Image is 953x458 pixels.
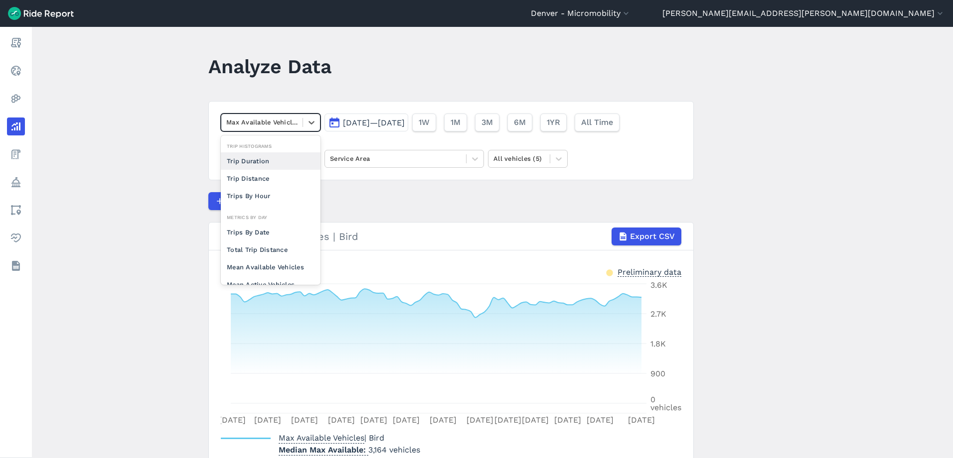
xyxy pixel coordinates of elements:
[221,170,320,187] div: Trip Distance
[662,7,945,19] button: [PERSON_NAME][EMAIL_ADDRESS][PERSON_NAME][DOMAIN_NAME]
[254,415,281,425] tspan: [DATE]
[7,229,25,247] a: Health
[412,114,436,131] button: 1W
[393,415,420,425] tspan: [DATE]
[514,116,526,128] span: 6M
[467,415,493,425] tspan: [DATE]
[575,114,620,131] button: All Time
[481,116,493,128] span: 3M
[475,114,499,131] button: 3M
[650,339,666,348] tspan: 1.8K
[219,415,246,425] tspan: [DATE]
[522,415,549,425] tspan: [DATE]
[279,444,420,456] p: 3,164 vehicles
[650,403,681,412] tspan: vehicles
[221,187,320,205] div: Trips By Hour
[547,116,560,128] span: 1YR
[554,415,581,425] tspan: [DATE]
[7,62,25,80] a: Realtime
[531,7,631,19] button: Denver - Micromobility
[650,395,655,404] tspan: 0
[343,118,405,127] span: [DATE]—[DATE]
[221,241,320,258] div: Total Trip Distance
[540,114,567,131] button: 1YR
[324,114,408,131] button: [DATE]—[DATE]
[208,192,300,210] button: Compare Metrics
[581,116,613,128] span: All Time
[328,415,355,425] tspan: [DATE]
[7,117,25,135] a: Analyze
[650,309,666,319] tspan: 2.7K
[279,433,384,443] span: | Bird
[618,266,681,277] div: Preliminary data
[279,442,368,456] span: Median Max Available
[419,116,430,128] span: 1W
[650,280,667,290] tspan: 3.6K
[650,369,665,378] tspan: 900
[221,141,320,151] div: Trip Histograms
[7,257,25,275] a: Datasets
[7,34,25,52] a: Report
[291,415,318,425] tspan: [DATE]
[587,415,614,425] tspan: [DATE]
[8,7,74,20] img: Ride Report
[221,213,320,222] div: Metrics By Day
[221,224,320,241] div: Trips By Date
[221,228,681,245] div: Max Available Vehicles | Bird
[494,415,521,425] tspan: [DATE]
[7,90,25,108] a: Heatmaps
[444,114,467,131] button: 1M
[279,430,364,444] span: Max Available Vehicles
[208,53,331,80] h1: Analyze Data
[612,228,681,245] button: Export CSV
[221,152,320,170] div: Trip Duration
[221,258,320,276] div: Mean Available Vehicles
[507,114,532,131] button: 6M
[7,145,25,163] a: Fees
[221,276,320,293] div: Mean Active Vehicles
[360,415,387,425] tspan: [DATE]
[451,116,461,128] span: 1M
[430,415,457,425] tspan: [DATE]
[7,173,25,191] a: Policy
[630,230,675,242] span: Export CSV
[628,415,655,425] tspan: [DATE]
[7,201,25,219] a: Areas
